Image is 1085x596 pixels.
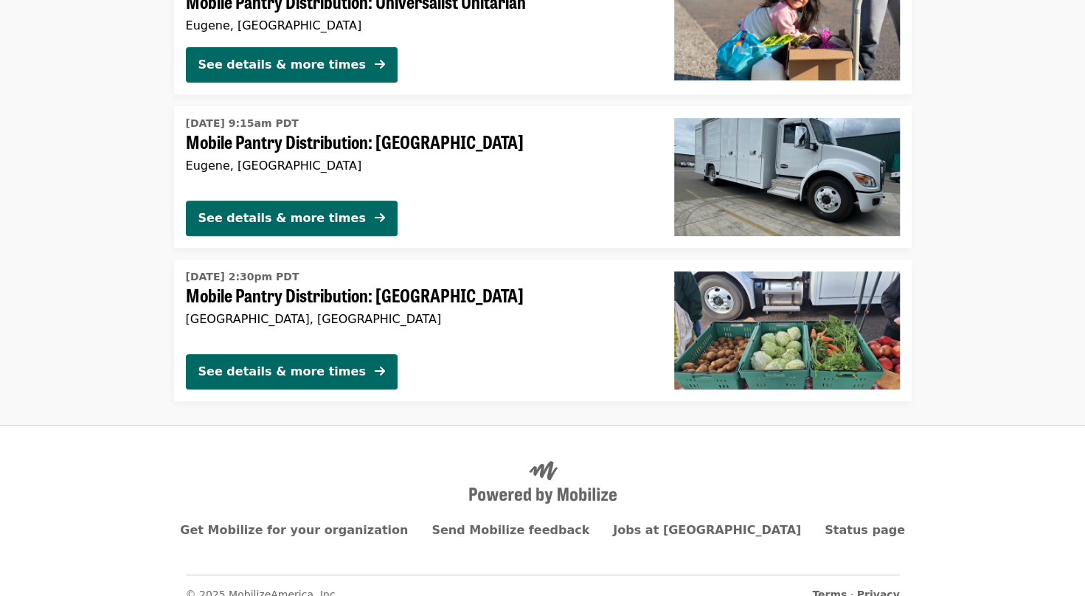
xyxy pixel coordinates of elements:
[186,159,651,173] div: Eugene, [GEOGRAPHIC_DATA]
[674,271,900,389] img: Mobile Pantry Distribution: Cottage Grove organized by FOOD For Lane County
[186,131,651,153] span: Mobile Pantry Distribution: [GEOGRAPHIC_DATA]
[174,260,912,401] a: See details for "Mobile Pantry Distribution: Cottage Grove"
[186,312,651,326] div: [GEOGRAPHIC_DATA], [GEOGRAPHIC_DATA]
[613,523,801,537] a: Jobs at [GEOGRAPHIC_DATA]
[180,523,408,537] a: Get Mobilize for your organization
[375,364,385,378] i: arrow-right icon
[825,523,905,537] a: Status page
[174,106,912,248] a: See details for "Mobile Pantry Distribution: Bethel School District"
[198,209,366,227] div: See details & more times
[375,211,385,225] i: arrow-right icon
[186,116,299,131] time: [DATE] 9:15am PDT
[186,521,900,539] nav: Primary footer navigation
[186,47,398,83] button: See details & more times
[186,354,398,389] button: See details & more times
[431,523,589,537] a: Send Mobilize feedback
[674,118,900,236] img: Mobile Pantry Distribution: Bethel School District organized by FOOD For Lane County
[198,363,366,381] div: See details & more times
[198,56,366,74] div: See details & more times
[186,18,651,32] div: Eugene, [GEOGRAPHIC_DATA]
[186,269,299,285] time: [DATE] 2:30pm PDT
[186,285,651,306] span: Mobile Pantry Distribution: [GEOGRAPHIC_DATA]
[186,201,398,236] button: See details & more times
[375,58,385,72] i: arrow-right icon
[469,461,617,504] img: Powered by Mobilize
